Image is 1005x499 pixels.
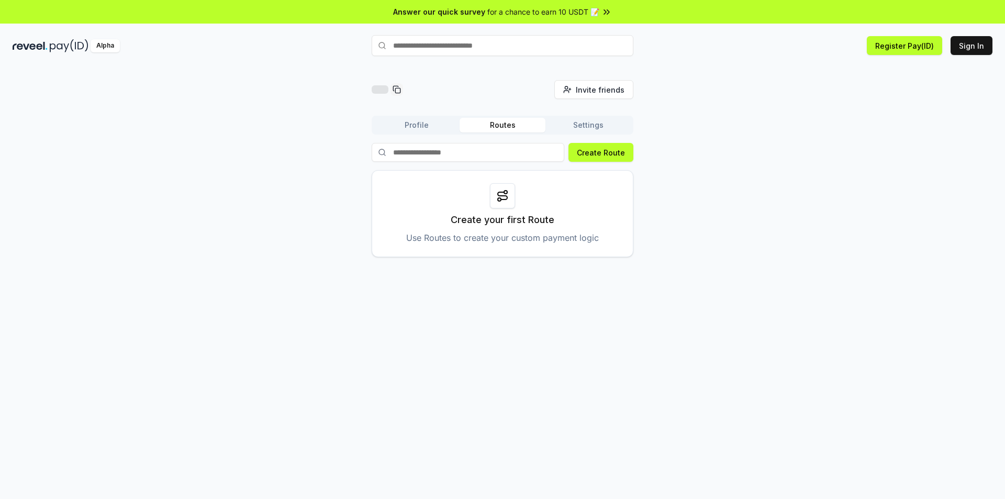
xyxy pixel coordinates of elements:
button: Profile [374,118,460,132]
button: Routes [460,118,545,132]
span: for a chance to earn 10 USDT 📝 [487,6,599,17]
img: pay_id [50,39,88,52]
span: Answer our quick survey [393,6,485,17]
button: Settings [545,118,631,132]
p: Create your first Route [451,213,554,227]
button: Register Pay(ID) [867,36,942,55]
span: Invite friends [576,84,624,95]
div: Alpha [91,39,120,52]
button: Sign In [951,36,992,55]
button: Invite friends [554,80,633,99]
p: Use Routes to create your custom payment logic [406,231,599,244]
img: reveel_dark [13,39,48,52]
button: Create Route [568,143,633,162]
